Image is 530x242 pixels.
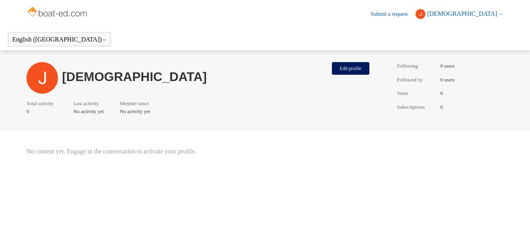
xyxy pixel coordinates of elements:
span: Member since [120,100,149,108]
span: Followed by [397,76,436,84]
span: 0 [440,103,443,111]
span: 0 users [440,62,455,70]
span: Last activity [73,100,100,108]
span: No activity yet [120,108,153,115]
span: 0 [440,89,443,97]
h1: [DEMOGRAPHIC_DATA] [62,72,328,82]
button: Edit profile [332,62,369,75]
span: [DEMOGRAPHIC_DATA] [427,10,497,17]
span: No content yet. Engage in the conversation to activate your profile. [26,147,373,156]
span: 0 users [440,76,455,84]
span: Votes [397,89,436,97]
span: Following [397,62,436,70]
span: No activity yet [73,108,104,115]
img: Boat-Ed Help Center home page [26,5,89,21]
span: Subscriptions [397,103,436,111]
span: Total activity [26,100,54,108]
span: 0 [26,108,58,115]
a: Submit a request [371,10,416,18]
button: [DEMOGRAPHIC_DATA] [416,9,503,19]
button: English ([GEOGRAPHIC_DATA]) [12,36,107,43]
